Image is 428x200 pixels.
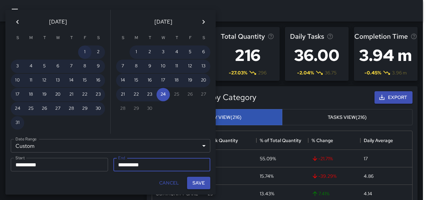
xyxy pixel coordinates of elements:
[156,88,170,101] button: 24
[183,45,197,59] button: 5
[78,88,92,101] button: 22
[15,136,37,142] label: Date Range
[198,31,210,45] span: Saturday
[25,31,37,45] span: Monday
[170,60,183,73] button: 11
[11,102,24,115] button: 24
[116,88,130,101] button: 21
[92,74,105,87] button: 16
[130,45,143,59] button: 1
[52,31,64,45] span: Wednesday
[11,88,24,101] button: 17
[65,74,78,87] button: 14
[51,74,65,87] button: 13
[187,177,210,189] button: Save
[79,31,91,45] span: Friday
[24,102,38,115] button: 25
[11,116,24,130] button: 31
[38,102,51,115] button: 26
[156,74,170,87] button: 17
[130,31,142,45] span: Monday
[156,60,170,73] button: 10
[171,31,183,45] span: Thursday
[51,60,65,73] button: 6
[92,102,105,115] button: 30
[184,31,196,45] span: Friday
[51,88,65,101] button: 20
[65,102,78,115] button: 28
[156,45,170,59] button: 3
[170,45,183,59] button: 4
[117,31,129,45] span: Sunday
[49,17,67,27] span: [DATE]
[65,60,78,73] button: 7
[157,31,169,45] span: Wednesday
[197,74,210,87] button: 20
[92,45,105,59] button: 2
[143,45,156,59] button: 2
[24,60,38,73] button: 4
[183,60,197,73] button: 12
[11,31,24,45] span: Sunday
[24,74,38,87] button: 11
[197,60,210,73] button: 13
[118,155,125,161] label: End
[143,60,156,73] button: 9
[156,177,182,189] button: Cancel
[11,74,24,87] button: 10
[144,31,156,45] span: Tuesday
[78,45,92,59] button: 1
[130,74,143,87] button: 15
[197,15,210,29] button: Next month
[143,74,156,87] button: 16
[51,102,65,115] button: 27
[130,60,143,73] button: 8
[38,31,50,45] span: Tuesday
[11,60,24,73] button: 3
[116,74,130,87] button: 14
[38,60,51,73] button: 5
[170,74,183,87] button: 18
[154,17,172,27] span: [DATE]
[65,31,77,45] span: Thursday
[143,88,156,101] button: 23
[116,60,130,73] button: 7
[15,155,25,161] label: Start
[11,15,24,29] button: Previous month
[38,88,51,101] button: 19
[65,88,78,101] button: 21
[78,74,92,87] button: 15
[130,88,143,101] button: 22
[24,88,38,101] button: 18
[183,74,197,87] button: 19
[78,60,92,73] button: 8
[92,60,105,73] button: 9
[11,139,210,153] div: Custom
[92,88,105,101] button: 23
[38,74,51,87] button: 12
[78,102,92,115] button: 29
[92,31,104,45] span: Saturday
[197,45,210,59] button: 6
